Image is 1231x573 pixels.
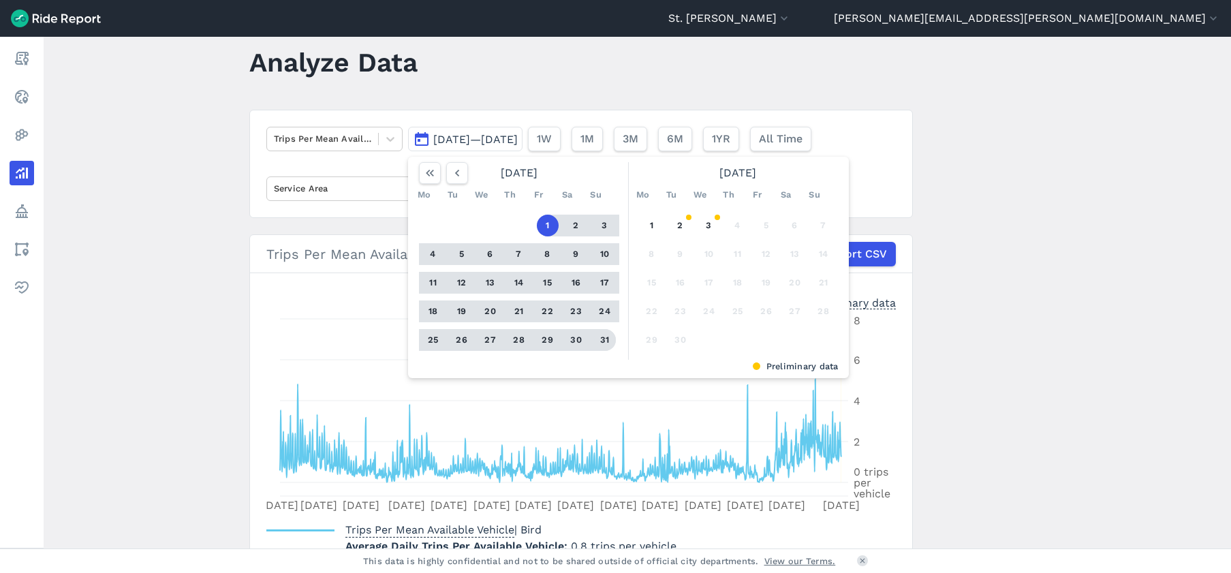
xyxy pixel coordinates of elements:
div: Mo [632,184,654,206]
button: 14 [813,243,835,265]
tspan: 0 trips [854,465,888,478]
button: 1W [528,127,561,151]
tspan: 6 [854,354,860,367]
div: Tu [442,184,464,206]
button: 29 [641,329,663,351]
button: 3 [698,215,720,236]
button: 1 [537,215,559,236]
button: 10 [698,243,720,265]
tspan: 8 [854,314,860,327]
span: [DATE]—[DATE] [433,133,518,146]
button: 9 [670,243,691,265]
div: We [471,184,493,206]
div: Mo [414,184,435,206]
span: 1M [580,131,594,147]
span: Trips Per Mean Available Vehicle [345,519,514,538]
div: Tu [661,184,683,206]
div: Preliminary data [809,295,896,309]
button: 16 [670,272,691,294]
button: 17 [594,272,616,294]
button: 4 [422,243,444,265]
button: 14 [508,272,530,294]
button: 23 [565,300,587,322]
button: 21 [508,300,530,322]
button: 20 [480,300,501,322]
button: 18 [422,300,444,322]
button: 3 [594,215,616,236]
button: 7 [508,243,530,265]
div: Fr [747,184,768,206]
img: Ride Report [11,10,101,27]
div: Th [718,184,740,206]
div: Preliminary data [418,360,839,373]
tspan: [DATE] [823,499,860,512]
button: 8 [537,243,559,265]
button: 6M [658,127,692,151]
a: Areas [10,237,34,262]
span: 6M [667,131,683,147]
button: 22 [537,300,559,322]
button: 24 [594,300,616,322]
button: 27 [480,329,501,351]
div: Th [499,184,521,206]
button: 12 [451,272,473,294]
a: Policy [10,199,34,223]
tspan: 4 [854,394,860,407]
button: 25 [422,329,444,351]
button: 19 [755,272,777,294]
button: 28 [508,329,530,351]
button: 26 [451,329,473,351]
button: 18 [727,272,749,294]
button: 10 [594,243,616,265]
tspan: [DATE] [557,499,593,512]
div: Sa [557,184,578,206]
a: Report [10,46,34,71]
span: Export CSV [826,246,887,262]
button: 11 [422,272,444,294]
a: Analyze [10,161,34,185]
tspan: [DATE] [768,499,805,512]
a: View our Terms. [764,555,836,568]
button: 13 [480,272,501,294]
tspan: [DATE] [473,499,510,512]
div: [DATE] [632,162,843,184]
button: 27 [784,300,806,322]
button: 4 [727,215,749,236]
button: 31 [594,329,616,351]
button: [DATE]—[DATE] [408,127,523,151]
button: 7 [813,215,835,236]
button: 9 [565,243,587,265]
div: Su [585,184,607,206]
button: 6 [784,215,806,236]
button: 21 [813,272,835,294]
tspan: [DATE] [642,499,679,512]
button: All Time [750,127,811,151]
button: 1YR [703,127,739,151]
button: 3M [614,127,647,151]
button: 5 [755,215,777,236]
tspan: 2 [854,435,860,448]
button: 24 [698,300,720,322]
button: 23 [670,300,691,322]
button: 26 [755,300,777,322]
button: 17 [698,272,720,294]
tspan: [DATE] [684,499,721,512]
span: Average Daily Trips Per Available Vehicle [345,536,571,554]
button: 20 [784,272,806,294]
div: [DATE] [414,162,625,184]
button: 22 [641,300,663,322]
button: 15 [641,272,663,294]
a: Health [10,275,34,300]
tspan: [DATE] [300,499,337,512]
tspan: [DATE] [599,499,636,512]
button: 6 [480,243,501,265]
h1: Analyze Data [249,44,418,81]
button: 19 [451,300,473,322]
button: 28 [813,300,835,322]
span: 3M [623,131,638,147]
tspan: [DATE] [727,499,764,512]
button: 30 [565,329,587,351]
tspan: [DATE] [388,499,424,512]
span: | Bird [345,523,542,536]
button: 16 [565,272,587,294]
